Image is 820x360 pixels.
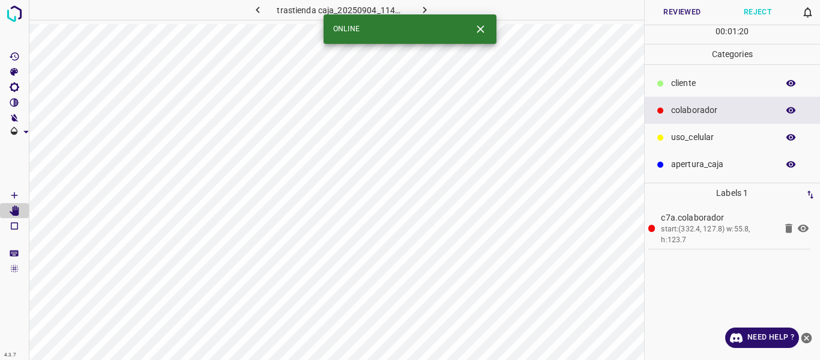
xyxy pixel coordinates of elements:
[716,25,749,44] div: : :
[799,328,814,348] button: close-help
[648,183,817,203] p: Labels 1
[333,24,360,35] span: ONLINE
[725,328,799,348] a: Need Help ?
[671,131,772,144] p: uso_celular
[716,25,725,38] p: 00
[469,18,492,40] button: Close
[1,350,19,360] div: 4.3.7
[728,25,737,38] p: 01
[671,77,772,90] p: cliente
[661,224,776,245] div: start:(332.4, 127.8) w:55.8, h:123.7
[671,104,772,117] p: colaborador
[739,25,749,38] p: 20
[4,3,25,25] img: logo
[661,212,776,224] p: c7a.colaborador
[671,158,772,171] p: apertura_caja
[277,3,405,20] h6: trastienda caja_20250904_114113_100594.jpg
